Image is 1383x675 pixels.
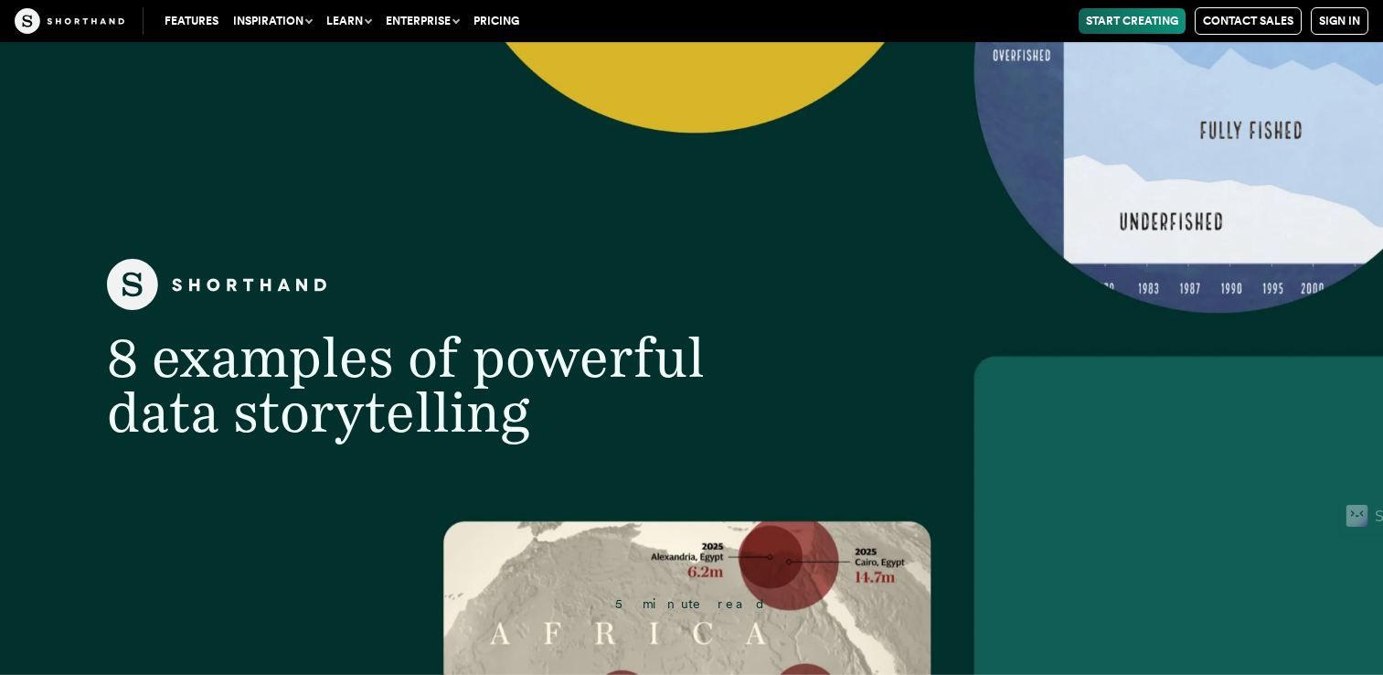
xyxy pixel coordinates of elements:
[15,8,124,34] img: The Craft
[157,8,226,34] a: Features
[319,8,378,34] button: Learn
[1195,7,1302,35] a: Contact Sales
[466,8,527,34] a: Pricing
[107,324,705,445] span: 8 examples of powerful data storytelling
[378,8,466,34] button: Enterprise
[1311,7,1368,35] a: Sign in
[1079,8,1186,34] a: Start Creating
[615,596,767,611] span: 5 minute read
[226,8,319,34] button: Inspiration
